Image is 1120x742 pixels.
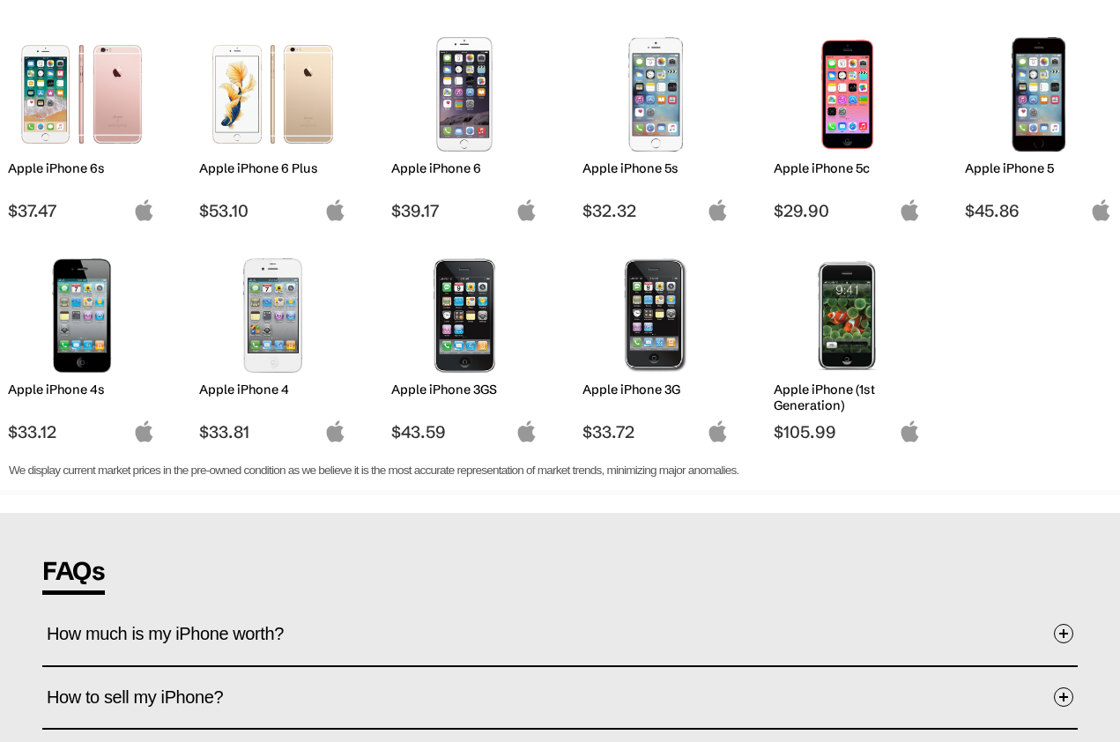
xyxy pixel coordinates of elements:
a: iPhone 6 Plus Apple iPhone 6 Plus $53.10 apple-logo [191,28,354,221]
a: iPhone 5c Apple iPhone 5c $29.90 apple-logo [766,28,929,221]
img: iPhone 3GS [404,258,525,373]
span: $53.10 [199,200,346,221]
span: How to sell my iPhone? [47,670,249,724]
img: iPhone 4s [21,258,142,373]
span: $32.32 [582,200,730,221]
a: iPhone 4 Apple iPhone 4 $33.81 apple-logo [191,249,354,442]
h2: Apple iPhone 6 [391,160,538,176]
span: $29.90 [774,200,921,221]
img: apple-logo [324,420,346,442]
button: How to sell my iPhone? [47,672,1073,724]
img: apple-logo [899,420,921,442]
span: $105.99 [774,421,921,442]
a: iPhone 5s Apple iPhone 5s $32.32 apple-logo [575,28,738,221]
span: How much is my iPhone worth? [47,606,310,661]
img: iPhone 5s [596,37,716,152]
img: iPhone (1st Generation) [787,258,908,373]
span: $33.81 [199,421,346,442]
span: $45.86 [965,200,1112,221]
img: iPhone 6 Plus [212,37,333,152]
a: iPhone (1st Generation) Apple iPhone (1st Generation) $105.99 apple-logo [766,249,929,442]
h2: Apple iPhone 5 [965,160,1112,176]
h2: Apple iPhone 3G [582,382,730,397]
img: apple-logo [707,420,729,442]
h2: Apple iPhone 6 Plus [199,160,346,176]
span: $37.47 [8,200,155,221]
span: $33.72 [582,421,730,442]
img: iPhone 4 [212,258,333,373]
img: iPhone 6 [404,37,525,152]
a: iPhone 3G Apple iPhone 3G $33.72 apple-logo [575,249,738,442]
img: apple-logo [899,199,921,221]
img: apple-logo [324,199,346,221]
a: iPhone 3GS Apple iPhone 3GS $43.59 apple-logo [382,249,545,442]
span: $39.17 [391,200,538,221]
h2: Apple iPhone 4s [8,382,155,397]
h2: Apple iPhone (1st Generation) [774,382,921,413]
img: apple-logo [707,199,729,221]
img: apple-logo [133,420,155,442]
button: How much is my iPhone worth? [47,608,1073,661]
p: We display current market prices in the pre-owned condition as we believe it is the most accurate... [9,460,1109,481]
a: iPhone 6 Apple iPhone 6 $39.17 apple-logo [382,28,545,221]
img: apple-logo [515,420,538,442]
img: apple-logo [515,199,538,221]
h2: Apple iPhone 6s [8,160,155,176]
h2: Apple iPhone 4 [199,382,346,397]
img: iPhone 5 [978,37,1099,152]
img: iPhone 6s [21,37,142,152]
img: apple-logo [133,199,155,221]
span: FAQs [42,555,105,595]
a: iPhone 5 Apple iPhone 5 $45.86 apple-logo [957,28,1120,221]
h2: Apple iPhone 5s [582,160,730,176]
h2: Apple iPhone 5c [774,160,921,176]
span: $33.12 [8,421,155,442]
img: apple-logo [1090,199,1112,221]
img: iPhone 3G [596,258,716,373]
span: $43.59 [391,421,538,442]
h2: Apple iPhone 3GS [391,382,538,397]
img: iPhone 5c [787,37,908,152]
